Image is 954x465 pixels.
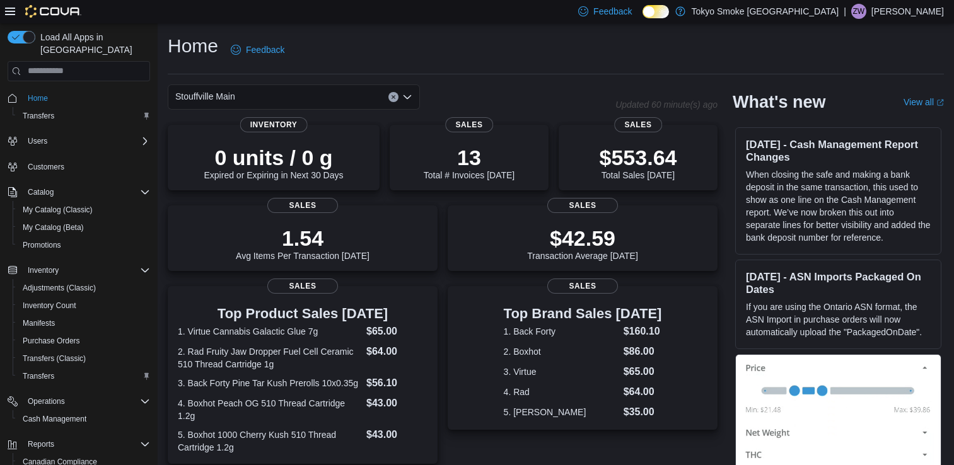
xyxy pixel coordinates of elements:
[236,226,369,251] p: 1.54
[643,18,643,19] span: Dark Mode
[13,201,155,219] button: My Catalog (Classic)
[643,5,669,18] input: Dark Mode
[13,219,155,236] button: My Catalog (Beta)
[23,90,150,106] span: Home
[13,297,155,314] button: Inventory Count
[23,111,54,121] span: Transfers
[23,301,76,311] span: Inventory Count
[28,265,59,275] span: Inventory
[28,93,48,103] span: Home
[13,107,155,125] button: Transfers
[18,220,150,235] span: My Catalog (Beta)
[366,324,428,339] dd: $65.00
[18,316,150,331] span: Manifests
[18,220,89,235] a: My Catalog (Beta)
[267,278,338,294] span: Sales
[18,280,101,296] a: Adjustments (Classic)
[527,226,638,261] div: Transaction Average [DATE]
[204,145,344,170] p: 0 units / 0 g
[23,318,55,328] span: Manifests
[853,4,865,19] span: ZW
[18,351,91,366] a: Transfers (Classic)
[851,4,866,19] div: Ziyad Weston
[35,31,150,56] span: Load All Apps in [GEOGRAPHIC_DATA]
[18,202,150,217] span: My Catalog (Classic)
[23,134,150,149] span: Users
[366,427,428,442] dd: $43.00
[547,278,618,294] span: Sales
[18,280,150,296] span: Adjustments (Classic)
[547,198,618,213] span: Sales
[23,263,64,278] button: Inventory
[402,92,412,102] button: Open list of options
[28,187,54,197] span: Catalog
[746,270,931,296] h3: [DATE] - ASN Imports Packaged On Dates
[3,261,155,279] button: Inventory
[18,369,59,384] a: Transfers
[23,336,80,346] span: Purchase Orders
[746,301,931,338] p: If you are using the Ontario ASN format, the ASN Import in purchase orders will now automatically...
[23,185,59,200] button: Catalog
[424,145,515,180] div: Total # Invoices [DATE]
[23,394,70,409] button: Operations
[23,185,150,200] span: Catalog
[18,238,66,253] a: Promotions
[614,117,662,132] span: Sales
[236,226,369,261] div: Avg Items Per Transaction [DATE]
[18,333,150,348] span: Purchase Orders
[23,414,86,424] span: Cash Management
[18,298,150,313] span: Inventory Count
[18,369,150,384] span: Transfers
[18,333,85,348] a: Purchase Orders
[600,145,677,170] p: $553.64
[13,410,155,428] button: Cash Management
[871,4,944,19] p: [PERSON_NAME]
[366,396,428,411] dd: $43.00
[3,393,155,410] button: Operations
[504,365,619,378] dt: 3. Virtue
[226,37,289,62] a: Feedback
[28,396,65,406] span: Operations
[175,89,235,104] span: Stouffville Main
[3,158,155,176] button: Customers
[692,4,839,19] p: Tokyo Smoke [GEOGRAPHIC_DATA]
[23,437,150,452] span: Reports
[178,325,361,338] dt: 1. Virtue Cannabis Galactic Glue 7g
[366,376,428,391] dd: $56.10
[25,5,81,18] img: Cova
[23,134,52,149] button: Users
[246,43,284,56] span: Feedback
[240,117,308,132] span: Inventory
[18,351,150,366] span: Transfers (Classic)
[18,316,60,331] a: Manifests
[624,364,662,379] dd: $65.00
[18,411,150,427] span: Cash Management
[504,325,619,338] dt: 1. Back Forty
[593,5,632,18] span: Feedback
[13,367,155,385] button: Transfers
[504,345,619,358] dt: 2. Boxhot
[18,202,98,217] a: My Catalog (Classic)
[23,283,96,293] span: Adjustments (Classic)
[527,226,638,251] p: $42.59
[746,138,931,163] h3: [DATE] - Cash Management Report Changes
[504,386,619,398] dt: 4. Rad
[624,324,662,339] dd: $160.10
[624,344,662,359] dd: $86.00
[18,108,59,123] a: Transfers
[168,33,218,59] h1: Home
[624,405,662,420] dd: $35.00
[178,377,361,389] dt: 3. Back Forty Pine Tar Kush Prerolls 10x0.35g
[13,332,155,350] button: Purchase Orders
[28,136,47,146] span: Users
[23,205,93,215] span: My Catalog (Classic)
[23,91,53,106] a: Home
[936,99,944,106] svg: External link
[23,263,150,278] span: Inventory
[424,145,515,170] p: 13
[733,92,825,112] h2: What's new
[18,411,91,427] a: Cash Management
[366,344,428,359] dd: $64.00
[23,222,84,233] span: My Catalog (Beta)
[13,350,155,367] button: Transfers (Classic)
